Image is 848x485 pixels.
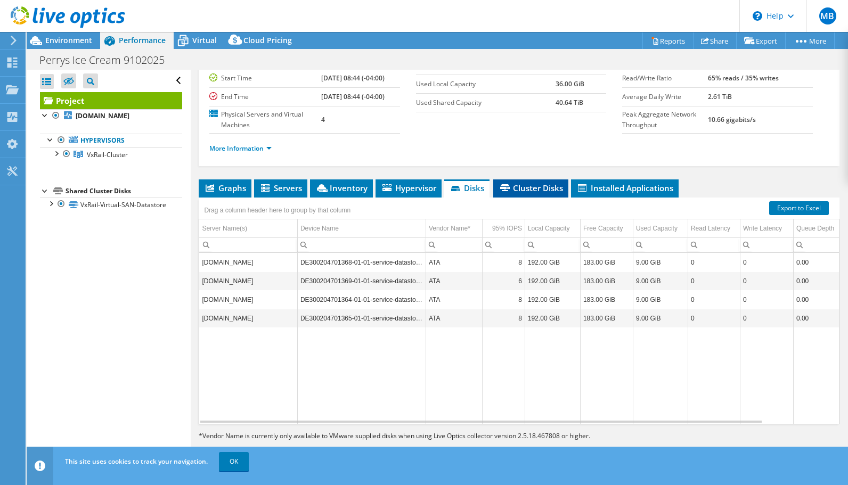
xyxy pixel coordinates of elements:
[199,309,297,327] td: Column Server Name(s), Value vxrail-node2.perrysicecream.com
[199,272,297,290] td: Column Server Name(s), Value vxrail-node4.perrysicecream.com
[688,272,740,290] td: Column Read Latency, Value 0
[65,457,208,466] span: This site uses cookies to track your navigation.
[209,92,321,102] label: End Time
[426,253,482,272] td: Column Vendor Name*, Value ATA
[297,219,426,238] td: Device Name Column
[708,115,756,124] b: 10.66 gigabits/s
[743,222,782,235] div: Write Latency
[525,309,580,327] td: Column Local Capacity, Value 192.00 GiB
[259,183,302,193] span: Servers
[426,290,482,309] td: Column Vendor Name*, Value ATA
[793,219,846,238] td: Queue Depth Column
[793,272,846,290] td: Column Queue Depth, Value 0.00
[426,309,482,327] td: Column Vendor Name*, Value ATA
[740,290,793,309] td: Column Write Latency, Value 0
[119,35,166,45] span: Performance
[199,290,297,309] td: Column Server Name(s), Value vxrail-node1.perrysicecream.com
[321,92,385,101] b: [DATE] 08:44 (-04:00)
[492,222,522,235] div: 95% IOPS
[556,98,583,107] b: 40.64 TiB
[740,253,793,272] td: Column Write Latency, Value 0
[76,111,129,120] b: [DOMAIN_NAME]
[199,237,297,252] td: Column Server Name(s), Filter cell
[297,272,426,290] td: Column Device Name, Value DE300204701369-01-01-service-datastore1
[580,253,633,272] td: Column Free Capacity, Value 183.00 GiB
[482,253,525,272] td: Column 95% IOPS, Value 8
[633,237,688,252] td: Column Used Capacity, Filter cell
[297,290,426,309] td: Column Device Name, Value DE300204701364-01-01-service-datastore1
[192,35,217,45] span: Virtual
[40,92,182,109] a: Project
[321,115,325,124] b: 4
[580,219,633,238] td: Free Capacity Column
[297,253,426,272] td: Column Device Name, Value DE300204701368-01-01-service-datastore1
[499,183,563,193] span: Cluster Disks
[297,309,426,327] td: Column Device Name, Value DE300204701365-01-01-service-datastore1
[429,222,470,235] div: Vendor Name*
[580,272,633,290] td: Column Free Capacity, Value 183.00 GiB
[580,237,633,252] td: Column Free Capacity, Filter cell
[819,7,836,24] span: MB
[243,35,292,45] span: Cloud Pricing
[297,237,426,252] td: Column Device Name, Filter cell
[525,237,580,252] td: Column Local Capacity, Filter cell
[199,253,297,272] td: Column Server Name(s), Value vxrail-node3.perrysicecream.com
[209,109,321,130] label: Physical Servers and Virtual Machines
[209,144,272,153] a: More Information
[416,79,556,89] label: Used Local Capacity
[482,272,525,290] td: Column 95% IOPS, Value 6
[426,237,482,252] td: Column Vendor Name*, Filter cell
[740,237,793,252] td: Column Write Latency, Filter cell
[40,134,182,147] a: Hypervisors
[633,253,688,272] td: Column Used Capacity, Value 9.00 GiB
[708,92,732,101] b: 2.61 TiB
[708,73,779,83] b: 65% reads / 35% writes
[583,222,623,235] div: Free Capacity
[740,309,793,327] td: Column Write Latency, Value 0
[416,97,556,108] label: Used Shared Capacity
[793,253,846,272] td: Column Queue Depth, Value 0.00
[793,237,846,252] td: Column Queue Depth, Filter cell
[633,272,688,290] td: Column Used Capacity, Value 9.00 GiB
[40,198,182,211] a: VxRail-Virtual-SAN-Datastore
[381,183,436,193] span: Hypervisor
[633,290,688,309] td: Column Used Capacity, Value 9.00 GiB
[693,32,737,49] a: Share
[87,150,128,159] span: VxRail-Cluster
[482,219,525,238] td: 95% IOPS Column
[633,309,688,327] td: Column Used Capacity, Value 9.00 GiB
[740,219,793,238] td: Write Latency Column
[525,272,580,290] td: Column Local Capacity, Value 192.00 GiB
[35,54,181,66] h1: Perrys Ice Cream 9102025
[482,309,525,327] td: Column 95% IOPS, Value 8
[450,183,484,193] span: Disks
[209,73,321,84] label: Start Time
[201,203,353,218] div: Drag a column header here to group by that column
[525,253,580,272] td: Column Local Capacity, Value 192.00 GiB
[753,11,762,21] svg: \n
[300,222,339,235] div: Device Name
[688,219,740,238] td: Read Latency Column
[769,201,829,215] a: Export to Excel
[482,237,525,252] td: Column 95% IOPS, Filter cell
[688,253,740,272] td: Column Read Latency, Value 0
[199,198,839,424] div: Data grid
[688,309,740,327] td: Column Read Latency, Value 0
[580,309,633,327] td: Column Free Capacity, Value 183.00 GiB
[45,35,92,45] span: Environment
[315,183,368,193] span: Inventory
[785,32,835,49] a: More
[219,452,249,471] a: OK
[556,79,584,88] b: 36.00 GiB
[426,219,482,238] td: Vendor Name* Column
[202,222,247,235] div: Server Name(s)
[688,237,740,252] td: Column Read Latency, Filter cell
[426,272,482,290] td: Column Vendor Name*, Value ATA
[622,109,707,130] label: Peak Aggregate Network Throughput
[528,222,570,235] div: Local Capacity
[321,73,385,83] b: [DATE] 08:44 (-04:00)
[576,183,673,193] span: Installed Applications
[642,32,694,49] a: Reports
[199,219,297,238] td: Server Name(s) Column
[66,185,182,198] div: Shared Cluster Disks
